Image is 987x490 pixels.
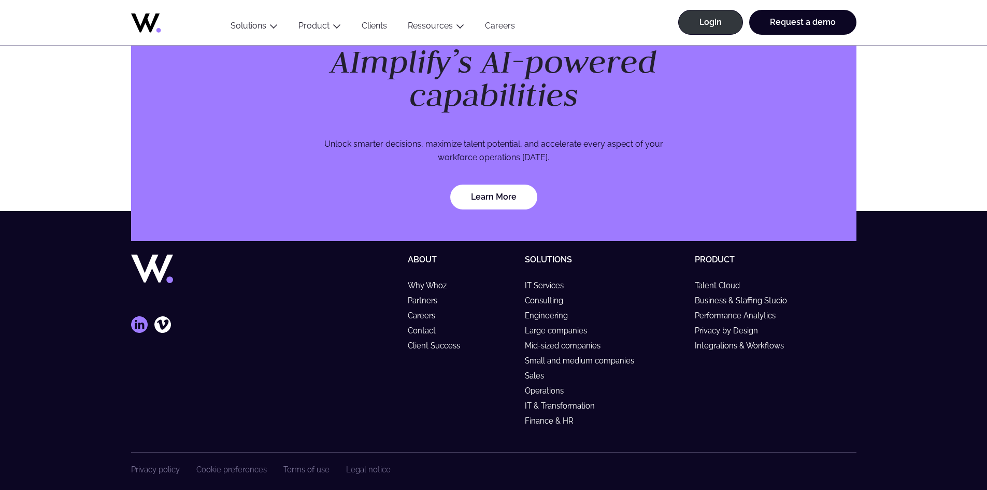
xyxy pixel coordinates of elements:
[220,21,288,35] button: Solutions
[525,341,610,350] a: Mid-sized companies
[695,255,735,264] a: Product
[525,296,573,305] a: Consulting
[346,465,391,474] a: Legal notice
[408,326,445,335] a: Contact
[408,341,469,350] a: Client Success
[475,21,525,35] a: Careers
[316,137,672,164] p: Unlock smarter decisions, maximize talent potential, and accelerate every aspect of your workforc...
[450,185,537,209] a: Learn More
[408,281,456,290] a: Why Whoz
[351,21,397,35] a: Clients
[525,356,643,365] a: Small and medium companies
[749,10,856,35] a: Request a demo
[525,255,686,264] h5: Solutions
[695,341,793,350] a: Integrations & Workflows
[695,281,749,290] a: Talent Cloud
[525,281,573,290] a: IT Services
[678,10,743,35] a: Login
[288,21,351,35] button: Product
[298,21,330,31] a: Product
[695,326,767,335] a: Privacy by Design
[131,465,180,474] a: Privacy policy
[397,21,475,35] button: Ressources
[196,465,267,474] a: Cookie preferences
[283,465,330,474] a: Terms of use
[695,296,796,305] a: Business & Staffing Studio
[408,21,453,31] a: Ressources
[408,311,445,320] a: Careers
[919,422,972,475] iframe: Chatbot
[525,311,577,320] a: Engineering
[331,7,657,115] em: Whoz AImplify’s AI-powered capabilities
[525,326,596,335] a: Large companies
[695,311,785,320] a: Performance Analytics
[408,296,447,305] a: Partners
[525,401,604,410] a: IT & Transformation
[525,371,553,380] a: Sales
[525,386,573,395] a: Operations
[525,416,583,425] a: Finance & HR
[131,465,391,474] nav: Footer Navigation
[408,255,516,264] h5: About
